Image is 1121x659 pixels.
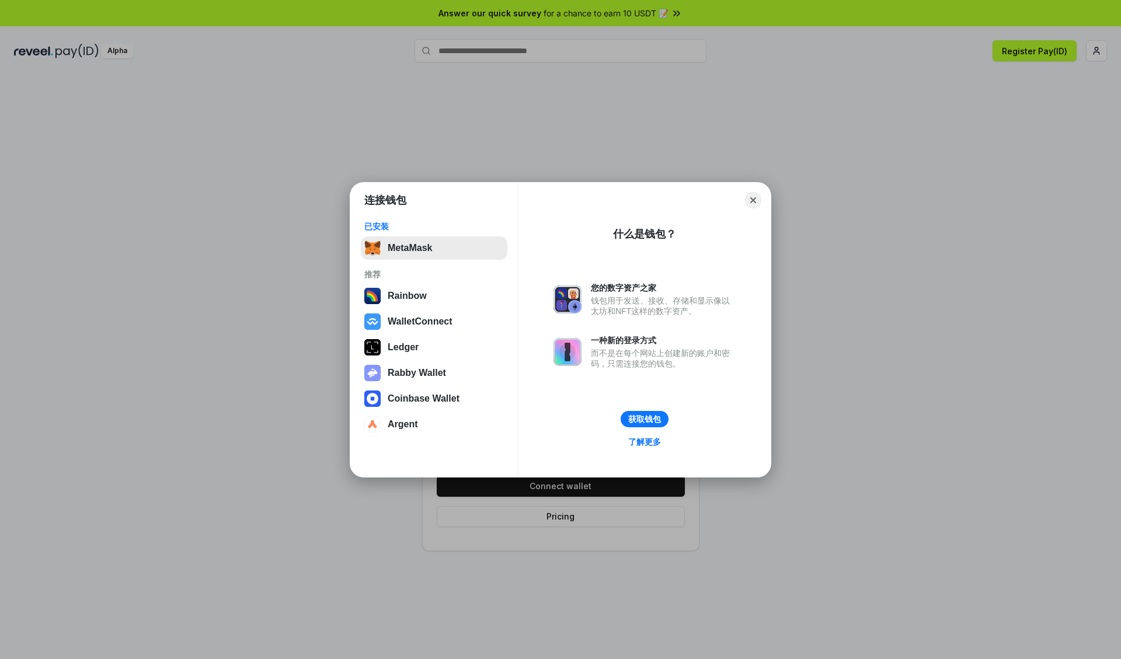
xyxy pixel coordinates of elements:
[621,434,668,449] a: 了解更多
[361,413,507,436] button: Argent
[364,416,381,433] img: svg+xml,%3Csvg%20width%3D%2228%22%20height%3D%2228%22%20viewBox%3D%220%200%2028%2028%22%20fill%3D...
[361,236,507,260] button: MetaMask
[621,411,669,427] button: 获取钱包
[591,295,736,316] div: 钱包用于发送、接收、存储和显示像以太坊和NFT这样的数字资产。
[388,393,459,404] div: Coinbase Wallet
[361,361,507,385] button: Rabby Wallet
[361,284,507,308] button: Rainbow
[364,193,406,207] h1: 连接钱包
[364,269,504,280] div: 推荐
[388,243,432,253] div: MetaMask
[628,414,661,424] div: 获取钱包
[388,316,452,327] div: WalletConnect
[388,342,419,353] div: Ledger
[364,390,381,407] img: svg+xml,%3Csvg%20width%3D%2228%22%20height%3D%2228%22%20viewBox%3D%220%200%2028%2028%22%20fill%3D...
[361,387,507,410] button: Coinbase Wallet
[553,285,582,313] img: svg+xml,%3Csvg%20xmlns%3D%22http%3A%2F%2Fwww.w3.org%2F2000%2Fsvg%22%20fill%3D%22none%22%20viewBox...
[591,283,736,293] div: 您的数字资产之家
[591,348,736,369] div: 而不是在每个网站上创建新的账户和密码，只需连接您的钱包。
[364,365,381,381] img: svg+xml,%3Csvg%20xmlns%3D%22http%3A%2F%2Fwww.w3.org%2F2000%2Fsvg%22%20fill%3D%22none%22%20viewBox...
[361,336,507,359] button: Ledger
[388,368,446,378] div: Rabby Wallet
[364,288,381,304] img: svg+xml,%3Csvg%20width%3D%22120%22%20height%3D%22120%22%20viewBox%3D%220%200%20120%20120%22%20fil...
[364,313,381,330] img: svg+xml,%3Csvg%20width%3D%2228%22%20height%3D%2228%22%20viewBox%3D%220%200%2028%2028%22%20fill%3D...
[553,338,582,366] img: svg+xml,%3Csvg%20xmlns%3D%22http%3A%2F%2Fwww.w3.org%2F2000%2Fsvg%22%20fill%3D%22none%22%20viewBox...
[388,291,427,301] div: Rainbow
[745,192,761,208] button: Close
[364,339,381,355] img: svg+xml,%3Csvg%20xmlns%3D%22http%3A%2F%2Fwww.w3.org%2F2000%2Fsvg%22%20width%3D%2228%22%20height%3...
[361,310,507,333] button: WalletConnect
[388,419,418,430] div: Argent
[364,240,381,256] img: svg+xml,%3Csvg%20fill%3D%22none%22%20height%3D%2233%22%20viewBox%3D%220%200%2035%2033%22%20width%...
[613,227,676,241] div: 什么是钱包？
[628,437,661,447] div: 了解更多
[591,335,736,346] div: 一种新的登录方式
[364,221,504,232] div: 已安装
